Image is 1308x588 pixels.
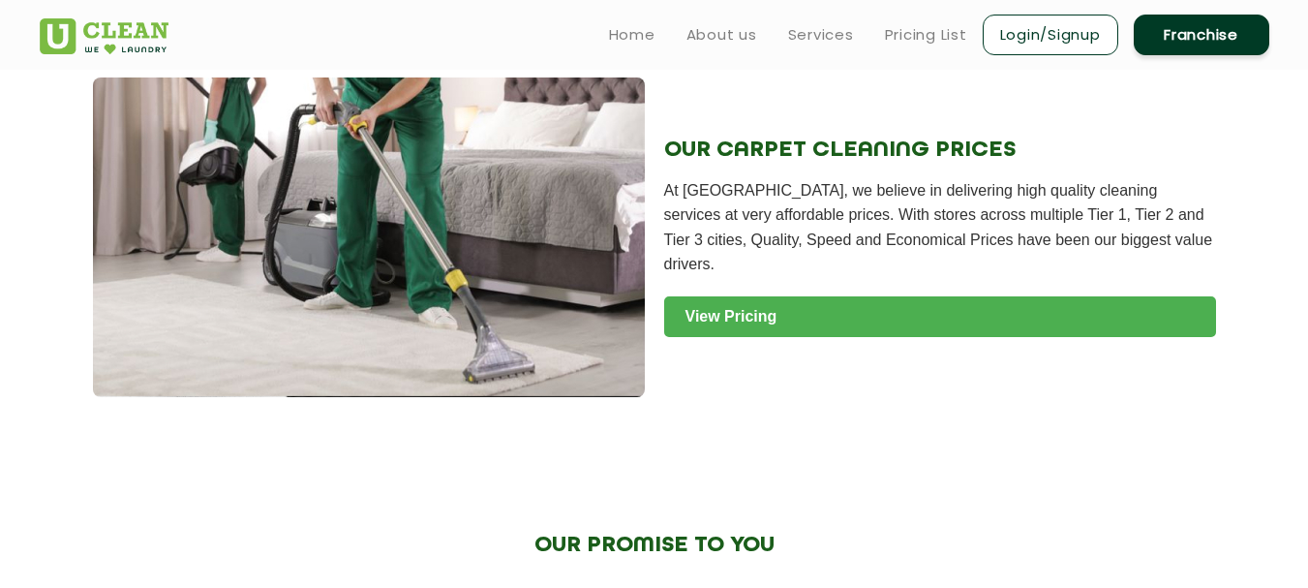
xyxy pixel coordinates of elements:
h2: OUR PROMISE TO YOU [230,533,1078,558]
a: Login/Signup [983,15,1118,55]
a: Services [788,23,854,46]
a: Pricing List [885,23,967,46]
a: Franchise [1134,15,1269,55]
a: Home [609,23,655,46]
a: View Pricing [664,296,1216,337]
p: At [GEOGRAPHIC_DATA], we believe in delivering high quality cleaning services at very affordable ... [664,178,1216,277]
img: UClean Laundry and Dry Cleaning [40,18,168,54]
a: About us [686,23,757,46]
h2: OUR CARPET CLEANING PRICES [664,138,1216,163]
img: Carpet Cleaning Service [93,77,645,397]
